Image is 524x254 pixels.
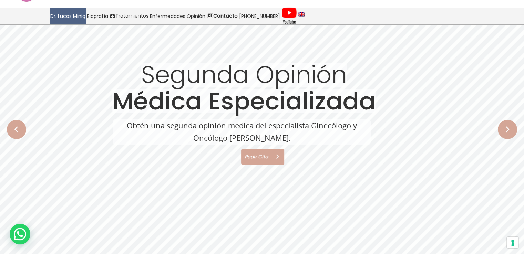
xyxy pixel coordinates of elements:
button: Sus preferencias de consentimiento para tecnologías de seguimiento [507,237,518,248]
span: Biografía [87,12,108,20]
a: language english [298,8,305,24]
a: Dr. Lucas Minig [50,8,86,24]
a: Videos Youtube Ginecología [281,8,298,24]
img: Videos Youtube Ginecología [281,8,297,25]
span: Tratamientos [115,12,148,20]
a: Opinión [186,8,206,24]
a: Contacto [206,8,238,24]
span: Enfermedades [150,12,185,20]
span: [PHONE_NUMBER] [239,12,280,20]
rs-layer: Médica Especializada [112,89,376,113]
span: Pedir Cita [241,154,269,159]
a: Biografía [86,8,109,24]
rs-layer: Obtén una segunda opinión medica del especialista Ginecólogo y Oncólogo [PERSON_NAME]. [113,119,371,145]
a: [PHONE_NUMBER] [238,8,281,24]
strong: Contacto [213,12,238,19]
a: Enfermedades [149,8,186,24]
img: language english [298,12,305,17]
span: Dr. Lucas Minig [50,12,85,20]
a: Pedir Cita [241,149,284,165]
rs-layer: Segunda Opinión [141,63,347,87]
span: Opinión [187,12,205,20]
a: Tratamientos [109,8,149,24]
